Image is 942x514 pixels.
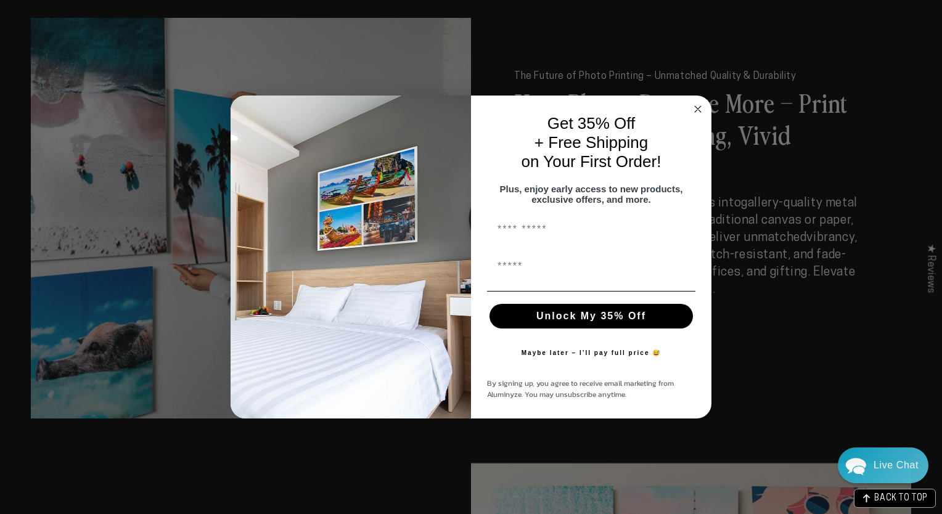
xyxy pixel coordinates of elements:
[487,378,674,400] span: By signing up, you agree to receive email marketing from Aluminyze. You may unsubscribe anytime.
[874,447,919,483] div: Contact Us Directly
[838,447,928,483] div: Chat widget toggle
[522,152,661,171] span: on Your First Order!
[534,133,648,152] span: + Free Shipping
[547,114,636,133] span: Get 35% Off
[489,304,693,328] button: Unlock My 35% Off
[500,184,683,205] span: Plus, enjoy early access to new products, exclusive offers, and more.
[874,494,928,503] span: BACK TO TOP
[515,341,668,365] button: Maybe later – I’ll pay full price 😅
[690,102,705,116] button: Close dialog
[231,96,471,418] img: 728e4f65-7e6c-44e2-b7d1-0292a396982f.jpeg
